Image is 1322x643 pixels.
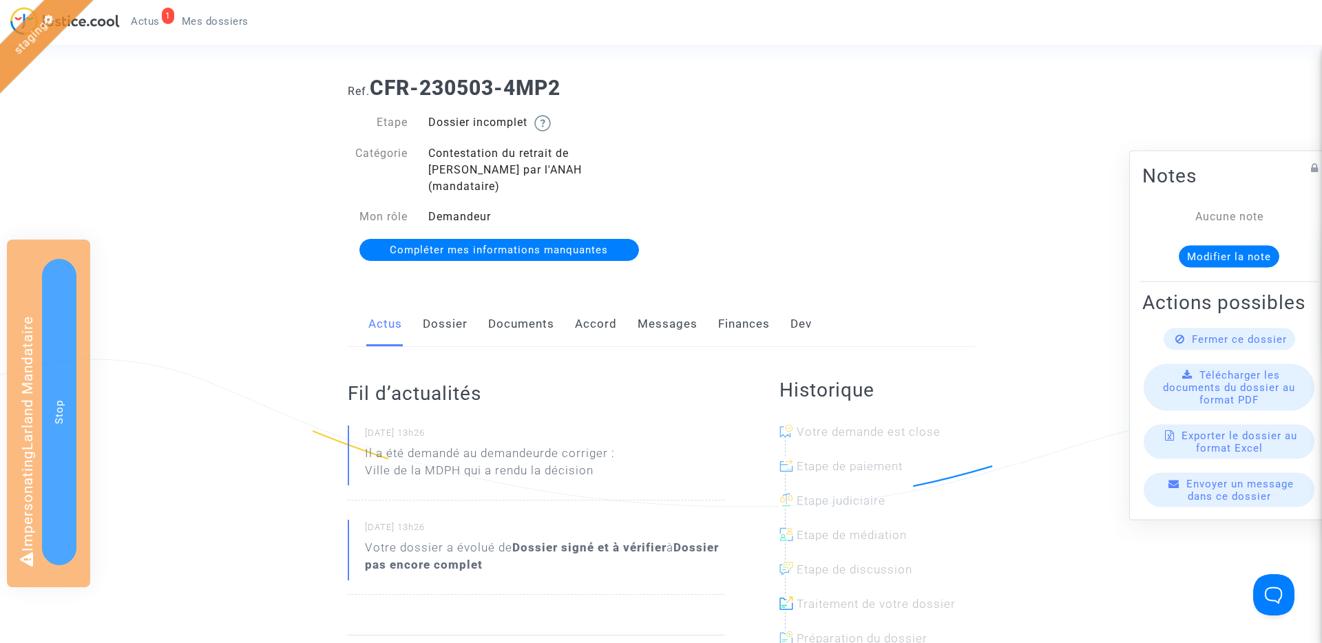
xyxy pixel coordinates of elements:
[162,8,174,24] div: 1
[1163,369,1295,406] span: Télécharger les documents du dossier au format PDF
[171,11,260,32] a: Mes dossiers
[418,145,661,195] div: Contestation du retrait de [PERSON_NAME] par l'ANAH (mandataire)
[337,114,419,131] div: Etape
[182,15,249,28] span: Mes dossiers
[120,11,171,32] a: 1Actus
[10,7,120,35] img: jc-logo.svg
[638,302,697,347] a: Messages
[370,76,560,100] b: CFR-230503-4MP2
[348,381,724,405] h2: Fil d’actualités
[365,427,724,445] small: [DATE] 13h26
[423,302,468,347] a: Dossier
[1186,478,1294,503] span: Envoyer un message dans ce dossier
[418,114,661,131] div: Dossier incomplet
[512,540,667,554] b: Dossier signé et à vérifier
[390,244,608,256] span: Compléter mes informations manquantes
[1142,291,1316,315] h2: Actions possibles
[534,115,551,131] img: help.svg
[1163,209,1295,225] div: Aucune note
[131,15,160,28] span: Actus
[365,539,724,573] div: Votre dossier a évolué de à
[779,378,975,402] h2: Historique
[11,19,50,57] a: staging
[7,240,90,587] div: Impersonating
[1182,430,1297,454] span: Exporter le dossier au format Excel
[368,302,402,347] a: Actus
[797,425,941,439] span: Votre demande est close
[365,521,724,539] small: [DATE] 13h26
[545,446,615,460] span: de corriger :
[337,209,419,225] div: Mon rôle
[365,445,615,479] div: Il a été demandé au demandeur
[53,400,65,424] span: Stop
[488,302,554,347] a: Documents
[575,302,617,347] a: Accord
[1253,574,1294,615] iframe: Help Scout Beacon - Open
[337,145,419,195] div: Catégorie
[1192,333,1287,346] span: Fermer ce dossier
[1179,246,1279,268] button: Modifier la note
[418,209,661,225] div: Demandeur
[42,259,76,565] button: Stop
[348,85,370,98] span: Ref.
[718,302,770,347] a: Finances
[790,302,812,347] a: Dev
[1142,164,1316,188] h2: Notes
[365,462,615,479] li: Ville de la MDPH qui a rendu la décision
